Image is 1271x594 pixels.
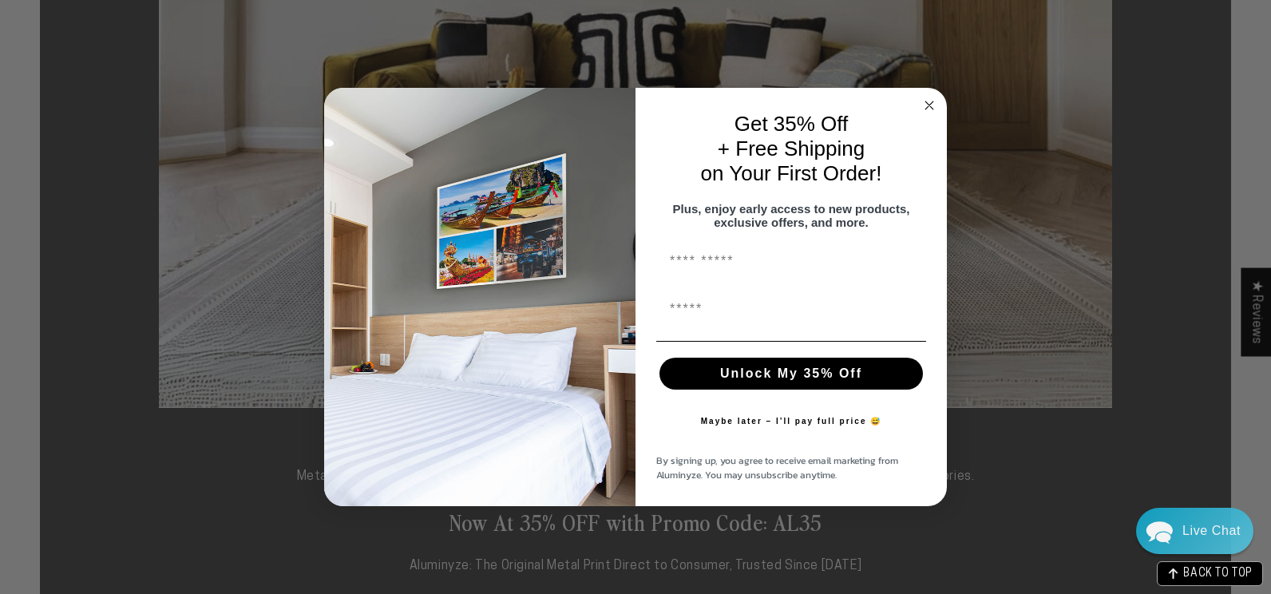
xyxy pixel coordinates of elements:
[656,453,898,482] span: By signing up, you agree to receive email marketing from Aluminyze. You may unsubscribe anytime.
[1136,508,1253,554] div: Chat widget toggle
[659,358,923,390] button: Unlock My 35% Off
[693,406,890,438] button: Maybe later – I’ll pay full price 😅
[734,112,849,136] span: Get 35% Off
[324,88,635,506] img: 728e4f65-7e6c-44e2-b7d1-0292a396982f.jpeg
[673,202,910,229] span: Plus, enjoy early access to new products, exclusive offers, and more.
[718,137,865,160] span: + Free Shipping
[1182,508,1241,554] div: Contact Us Directly
[920,96,939,115] button: Close dialog
[701,161,882,185] span: on Your First Order!
[656,341,926,342] img: underline
[1183,568,1253,580] span: BACK TO TOP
